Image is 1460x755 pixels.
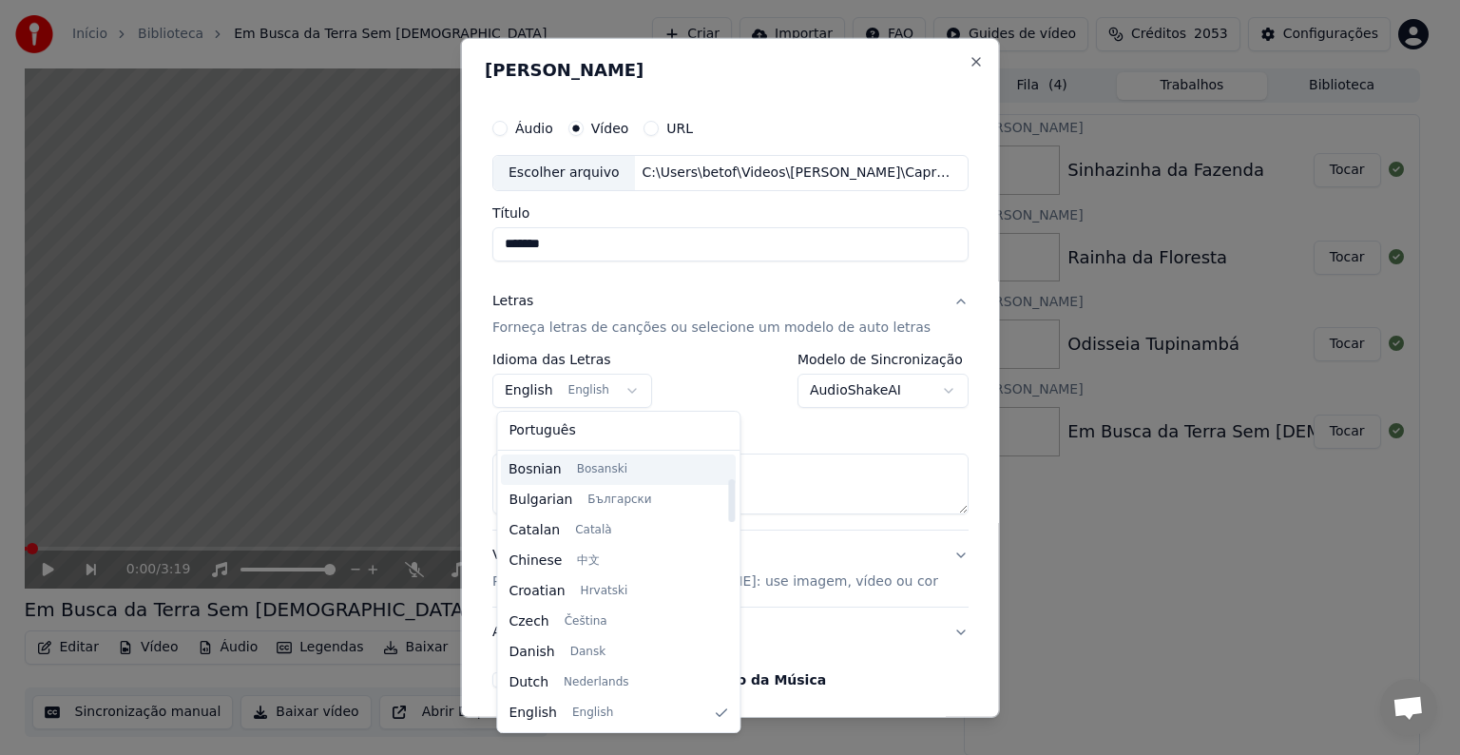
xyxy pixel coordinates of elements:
[577,462,627,477] span: Bosanski
[565,614,607,629] span: Čeština
[509,521,560,540] span: Catalan
[509,643,554,662] span: Danish
[572,706,613,721] span: English
[509,491,572,510] span: Bulgarian
[581,584,628,599] span: Hrvatski
[587,493,651,508] span: Български
[509,421,575,440] span: Português
[509,582,565,601] span: Croatian
[509,612,548,631] span: Czech
[509,704,557,723] span: English
[564,675,628,690] span: Nederlands
[570,645,605,660] span: Dansk
[577,553,600,569] span: 中文
[509,460,562,479] span: Bosnian
[575,523,611,538] span: Català
[509,552,562,571] span: Chinese
[509,673,548,692] span: Dutch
